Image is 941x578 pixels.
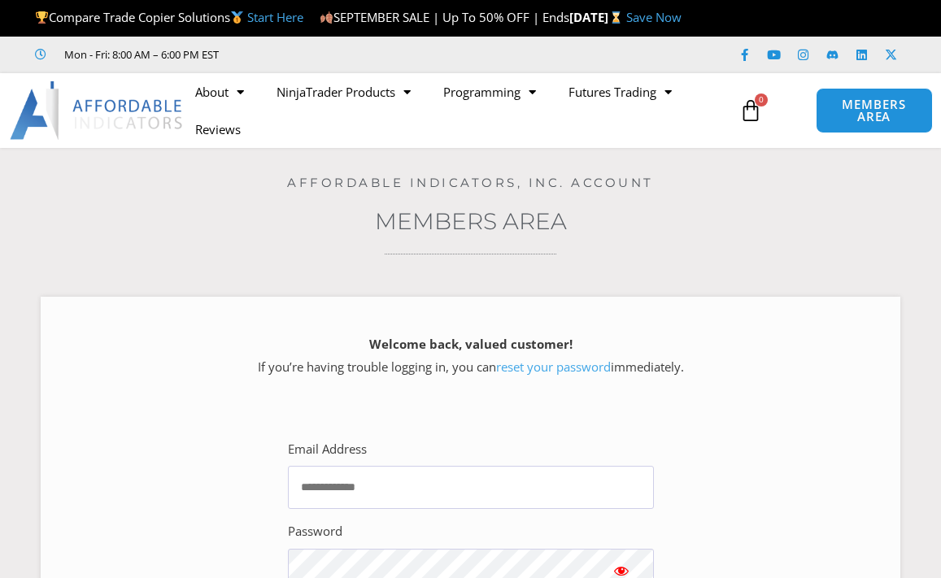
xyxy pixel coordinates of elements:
a: 0 [715,87,786,134]
a: reset your password [496,359,611,375]
p: If you’re having trouble logging in, you can immediately. [69,333,872,379]
a: About [179,73,260,111]
a: Members Area [375,207,567,235]
nav: Menu [179,73,734,148]
img: 🍂 [320,11,333,24]
a: Start Here [247,9,303,25]
strong: [DATE] [569,9,625,25]
img: ⌛ [610,11,622,24]
span: MEMBERS AREA [833,98,916,123]
span: 0 [755,93,768,106]
a: MEMBERS AREA [816,88,933,133]
a: Futures Trading [552,73,688,111]
a: Affordable Indicators, Inc. Account [287,175,654,190]
img: 🥇 [231,11,243,24]
span: SEPTEMBER SALE | Up To 50% OFF | Ends [320,9,569,25]
a: NinjaTrader Products [260,73,427,111]
label: Email Address [288,438,367,461]
a: Programming [427,73,552,111]
strong: Welcome back, valued customer! [369,336,573,352]
img: LogoAI | Affordable Indicators – NinjaTrader [10,81,185,140]
a: Save Now [626,9,682,25]
label: Password [288,520,342,543]
img: 🏆 [36,11,48,24]
iframe: Customer reviews powered by Trustpilot [242,46,486,63]
span: Mon - Fri: 8:00 AM – 6:00 PM EST [60,45,219,64]
a: Reviews [179,111,257,148]
span: Compare Trade Copier Solutions [35,9,303,25]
